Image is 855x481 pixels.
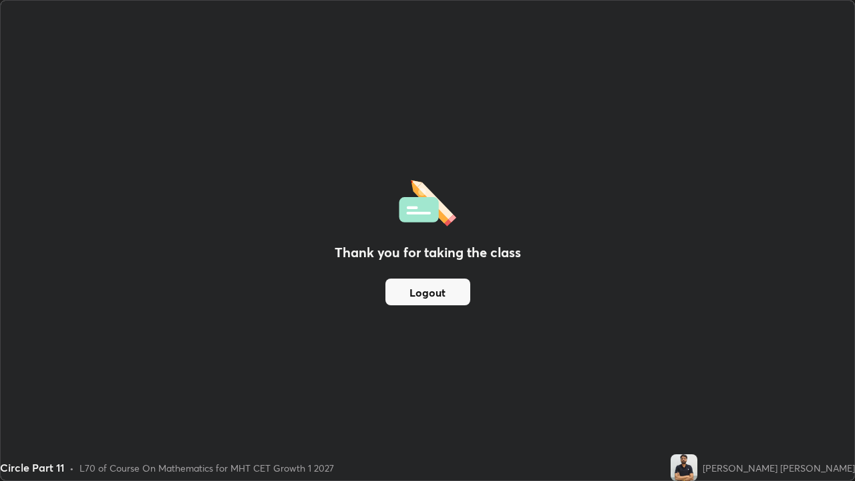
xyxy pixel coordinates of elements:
[335,243,521,263] h2: Thank you for taking the class
[385,279,470,305] button: Logout
[79,461,334,475] div: L70 of Course On Mathematics for MHT CET Growth 1 2027
[69,461,74,475] div: •
[399,176,456,226] img: offlineFeedback.1438e8b3.svg
[671,454,697,481] img: 4cf577a8cdb74b91971b506b957e80de.jpg
[703,461,855,475] div: [PERSON_NAME] [PERSON_NAME]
